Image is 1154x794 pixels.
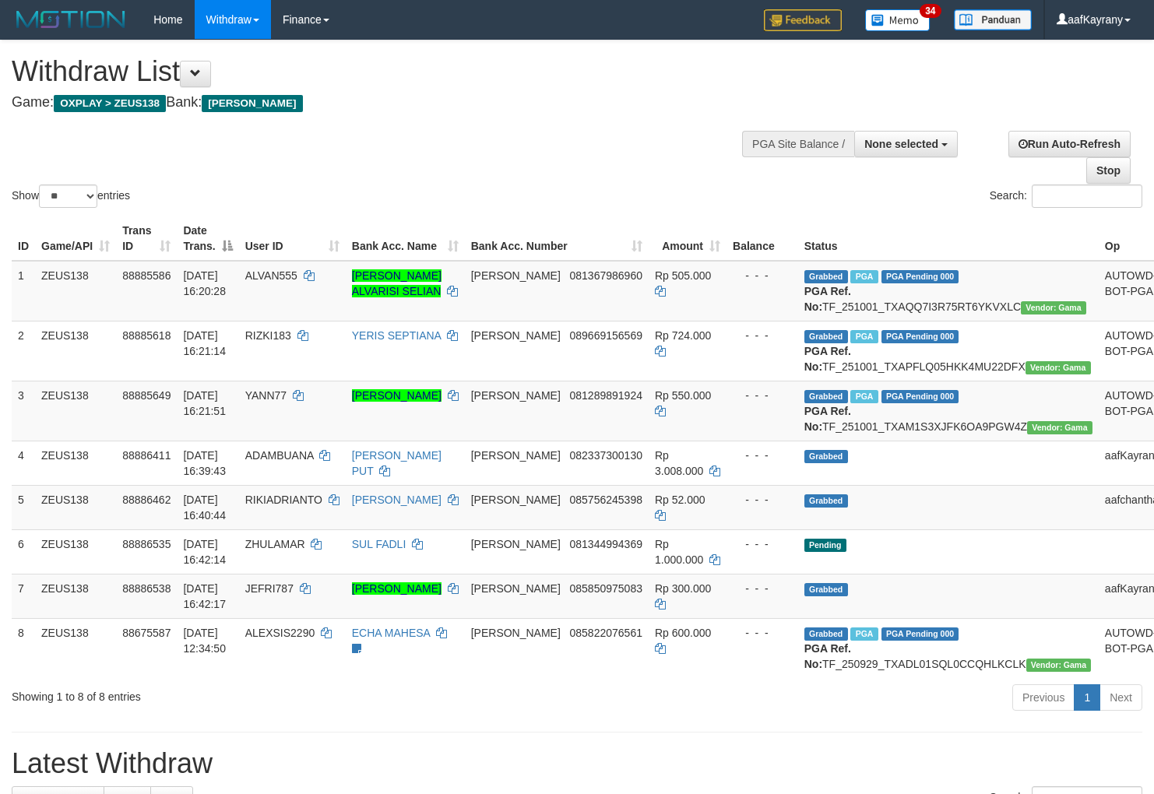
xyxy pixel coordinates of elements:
th: Bank Acc. Number: activate to sort column ascending [465,216,649,261]
div: - - - [733,388,792,403]
td: TF_251001_TXAM1S3XJFK6OA9PGW4Z [798,381,1099,441]
th: Bank Acc. Name: activate to sort column ascending [346,216,465,261]
a: Run Auto-Refresh [1008,131,1131,157]
td: TF_250929_TXADL01SQL0CCQHLKCLK [798,618,1099,678]
span: [DATE] 16:42:17 [183,582,226,610]
span: [PERSON_NAME] [202,95,302,112]
img: MOTION_logo.png [12,8,130,31]
span: 88886462 [122,494,171,506]
span: Rp 3.008.000 [655,449,703,477]
span: [DATE] 16:20:28 [183,269,226,297]
th: Date Trans.: activate to sort column descending [177,216,238,261]
a: Previous [1012,684,1075,711]
span: 88675587 [122,627,171,639]
span: Rp 550.000 [655,389,711,402]
span: [PERSON_NAME] [471,494,561,506]
div: - - - [733,581,792,596]
td: ZEUS138 [35,441,116,485]
span: [DATE] 16:21:14 [183,329,226,357]
th: Game/API: activate to sort column ascending [35,216,116,261]
b: PGA Ref. No: [804,345,851,373]
div: - - - [733,492,792,508]
span: Rp 300.000 [655,582,711,595]
span: 88885618 [122,329,171,342]
span: 88885586 [122,269,171,282]
span: 88886535 [122,538,171,550]
span: ALEXSIS2290 [245,627,315,639]
span: Rp 724.000 [655,329,711,342]
span: [DATE] 16:40:44 [183,494,226,522]
div: PGA Site Balance / [742,131,854,157]
span: 88886538 [122,582,171,595]
span: OXPLAY > ZEUS138 [54,95,166,112]
span: PGA Pending [881,627,959,641]
div: Showing 1 to 8 of 8 entries [12,683,470,704]
span: Copy 082337300130 to clipboard [570,449,642,462]
div: - - - [733,625,792,641]
span: None selected [864,138,938,150]
a: [PERSON_NAME] [352,389,442,402]
span: [PERSON_NAME] [471,269,561,282]
td: 6 [12,529,35,574]
b: PGA Ref. No: [804,642,851,670]
img: Feedback.jpg [764,9,842,31]
span: Grabbed [804,270,848,283]
span: ALVAN555 [245,269,297,282]
span: [DATE] 16:21:51 [183,389,226,417]
span: PGA Pending [881,270,959,283]
span: [PERSON_NAME] [471,627,561,639]
td: 5 [12,485,35,529]
span: Copy 081367986960 to clipboard [570,269,642,282]
span: RIZKI183 [245,329,291,342]
span: Grabbed [804,390,848,403]
span: [PERSON_NAME] [471,329,561,342]
td: ZEUS138 [35,618,116,678]
a: 1 [1074,684,1100,711]
span: [PERSON_NAME] [471,538,561,550]
td: ZEUS138 [35,321,116,381]
th: Status [798,216,1099,261]
span: 88886411 [122,449,171,462]
a: [PERSON_NAME] PUT [352,449,442,477]
th: User ID: activate to sort column ascending [239,216,346,261]
span: Vendor URL: https://trx31.1velocity.biz [1026,659,1092,672]
td: 7 [12,574,35,618]
a: [PERSON_NAME] ALVARISI SELIAN [352,269,442,297]
a: SUL FADLI [352,538,406,550]
span: Grabbed [804,450,848,463]
td: 8 [12,618,35,678]
td: TF_251001_TXAPFLQ05HKK4MU22DFX [798,321,1099,381]
span: JEFRI787 [245,582,294,595]
span: YANN77 [245,389,287,402]
span: RIKIADRIANTO [245,494,322,506]
span: Rp 600.000 [655,627,711,639]
span: [DATE] 12:34:50 [183,627,226,655]
span: [DATE] 16:39:43 [183,449,226,477]
span: Copy 081289891924 to clipboard [570,389,642,402]
th: Trans ID: activate to sort column ascending [116,216,177,261]
td: ZEUS138 [35,261,116,321]
span: Marked by aafpengsreynich [850,627,878,641]
span: Copy 081344994369 to clipboard [570,538,642,550]
b: PGA Ref. No: [804,405,851,433]
span: Grabbed [804,494,848,508]
span: [PERSON_NAME] [471,449,561,462]
span: [PERSON_NAME] [471,582,561,595]
td: 2 [12,321,35,381]
span: Marked by aafanarl [850,270,878,283]
span: Grabbed [804,330,848,343]
a: Next [1099,684,1142,711]
td: ZEUS138 [35,574,116,618]
span: 34 [920,4,941,18]
td: 1 [12,261,35,321]
h1: Withdraw List [12,56,754,87]
div: - - - [733,448,792,463]
td: ZEUS138 [35,381,116,441]
td: ZEUS138 [35,529,116,574]
span: Rp 505.000 [655,269,711,282]
a: [PERSON_NAME] [352,582,442,595]
span: PGA Pending [881,390,959,403]
td: 4 [12,441,35,485]
span: Pending [804,539,846,552]
span: Grabbed [804,583,848,596]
